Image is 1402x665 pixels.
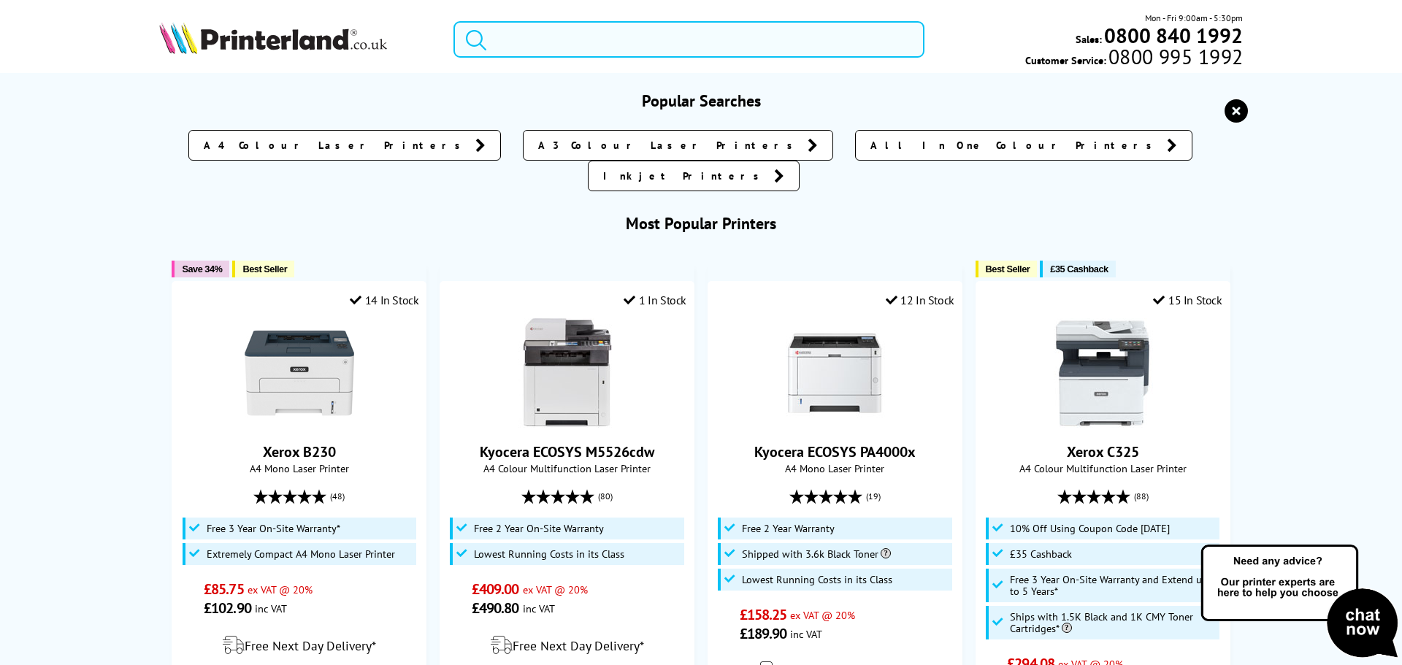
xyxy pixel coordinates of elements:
span: inc VAT [790,627,822,641]
span: inc VAT [255,601,287,615]
a: Kyocera ECOSYS M5526cdw [480,442,654,461]
span: £102.90 [204,599,251,618]
span: Best Seller [242,264,287,274]
span: (88) [1134,483,1149,510]
a: Xerox B230 [263,442,336,461]
span: Lowest Running Costs in its Class [474,548,624,560]
span: ex VAT @ 20% [248,583,313,596]
span: A3 Colour Laser Printers [538,138,800,153]
div: 12 In Stock [886,293,954,307]
span: £158.25 [740,605,787,624]
span: (19) [866,483,881,510]
span: Free 3 Year On-Site Warranty* [207,523,340,534]
a: Inkjet Printers [588,161,800,191]
button: Best Seller [976,261,1038,277]
span: inc VAT [523,601,555,615]
span: A4 Colour Laser Printers [204,138,468,153]
span: Extremely Compact A4 Mono Laser Printer [207,548,395,560]
a: All In One Colour Printers [855,130,1192,161]
input: Search product or brand [453,21,924,58]
span: Best Seller [986,264,1030,274]
span: A4 Mono Laser Printer [180,461,418,475]
button: Save 34% [172,261,229,277]
a: Printerland Logo [159,22,435,57]
a: Kyocera ECOSYS PA4000x [780,416,889,431]
span: All In One Colour Printers [870,138,1160,153]
span: £490.80 [472,599,519,618]
a: Xerox C325 [1048,416,1157,431]
div: 14 In Stock [350,293,418,307]
div: 1 In Stock [624,293,686,307]
a: Xerox C325 [1067,442,1139,461]
span: Free 3 Year On-Site Warranty and Extend up to 5 Years* [1010,574,1216,597]
span: £409.00 [472,580,519,599]
span: ex VAT @ 20% [790,608,855,622]
span: Ships with 1.5K Black and 1K CMY Toner Cartridges* [1010,611,1216,634]
span: Inkjet Printers [603,169,767,183]
a: Xerox B230 [245,416,354,431]
span: Mon - Fri 9:00am - 5:30pm [1145,11,1243,25]
img: Xerox C325 [1048,318,1157,428]
span: A4 Colour Multifunction Laser Printer [984,461,1222,475]
a: Kyocera ECOSYS M5526cdw [513,416,622,431]
img: Kyocera ECOSYS PA4000x [780,318,889,428]
span: A4 Mono Laser Printer [716,461,954,475]
span: £35 Cashback [1010,548,1072,560]
button: Best Seller [232,261,294,277]
span: Shipped with 3.6k Black Toner [742,548,891,560]
a: Kyocera ECOSYS PA4000x [754,442,916,461]
div: 15 In Stock [1153,293,1222,307]
b: 0800 840 1992 [1104,22,1243,49]
a: A3 Colour Laser Printers [523,130,833,161]
img: Printerland Logo [159,22,387,54]
span: (80) [598,483,613,510]
span: £189.90 [740,624,787,643]
a: A4 Colour Laser Printers [188,130,501,161]
h3: Popular Searches [159,91,1244,111]
span: A4 Colour Multifunction Laser Printer [448,461,686,475]
span: ex VAT @ 20% [523,583,588,596]
span: (48) [330,483,345,510]
span: Customer Service: [1025,50,1243,67]
span: Sales: [1076,32,1102,46]
span: Free 2 Year On-Site Warranty [474,523,604,534]
img: Open Live Chat window [1198,542,1402,662]
span: 10% Off Using Coupon Code [DATE] [1010,523,1170,534]
h3: Most Popular Printers [159,213,1244,234]
a: 0800 840 1992 [1102,28,1243,42]
span: Lowest Running Costs in its Class [742,574,892,585]
span: £35 Cashback [1050,264,1108,274]
button: £35 Cashback [1040,261,1115,277]
span: £85.75 [204,580,244,599]
span: 0800 995 1992 [1106,50,1243,64]
img: Kyocera ECOSYS M5526cdw [513,318,622,428]
span: Free 2 Year Warranty [742,523,835,534]
img: Xerox B230 [245,318,354,428]
span: Save 34% [182,264,222,274]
